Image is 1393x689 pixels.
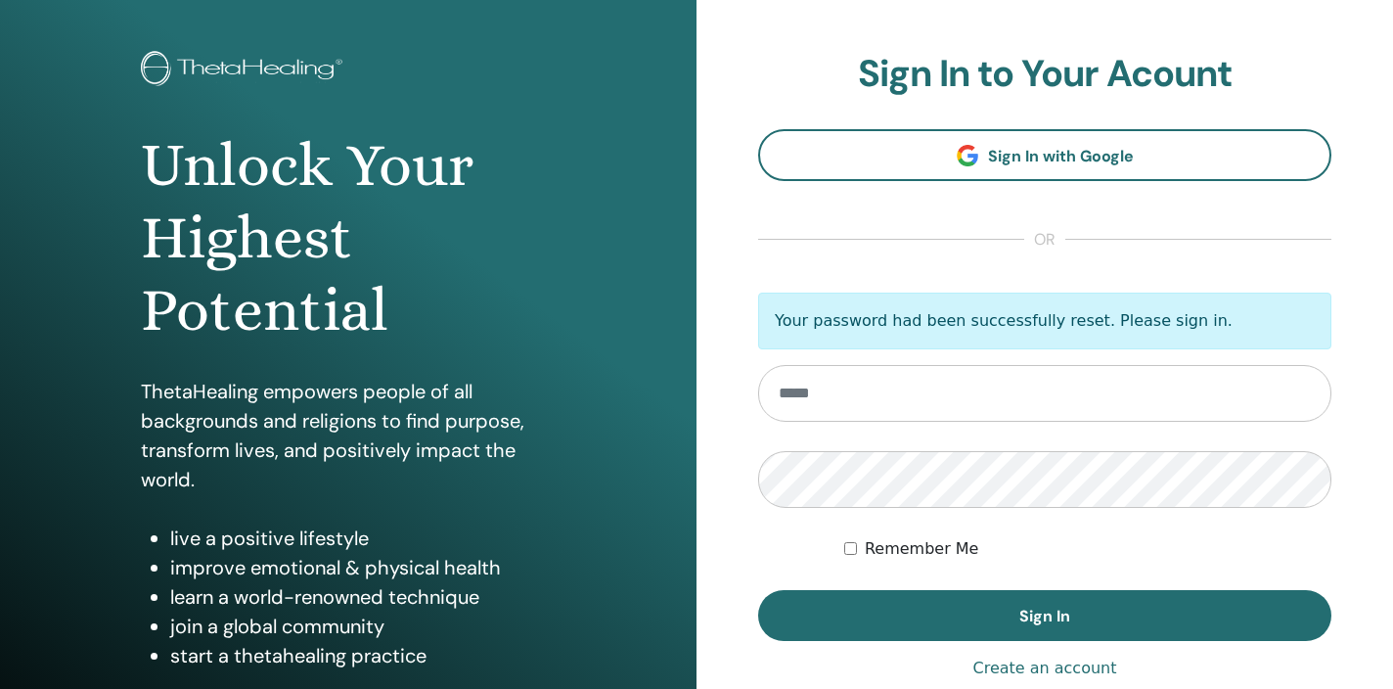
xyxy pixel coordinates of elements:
a: Create an account [972,657,1116,680]
p: ThetaHealing empowers people of all backgrounds and religions to find purpose, transform lives, a... [141,377,557,494]
div: Keep me authenticated indefinitely or until I manually logout [844,537,1331,561]
p: Your password had been successfully reset. Please sign in. [758,293,1331,349]
li: live a positive lifestyle [170,524,557,553]
li: join a global community [170,612,557,641]
span: or [1024,228,1065,252]
li: improve emotional & physical health [170,553,557,582]
h2: Sign In to Your Acount [758,52,1331,97]
label: Remember Me [865,537,979,561]
li: start a thetahealing practice [170,641,557,670]
button: Sign In [758,590,1331,641]
li: learn a world-renowned technique [170,582,557,612]
span: Sign In [1019,606,1070,626]
h1: Unlock Your Highest Potential [141,129,557,347]
a: Sign In with Google [758,129,1331,181]
span: Sign In with Google [988,146,1134,166]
